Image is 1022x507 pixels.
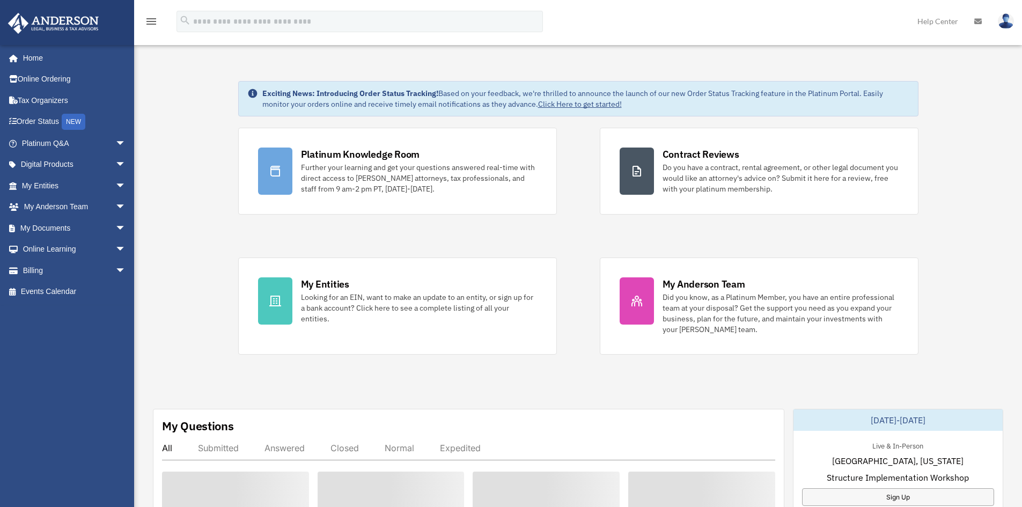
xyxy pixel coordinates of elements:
[115,154,137,176] span: arrow_drop_down
[115,175,137,197] span: arrow_drop_down
[600,128,918,215] a: Contract Reviews Do you have a contract, rental agreement, or other legal document you would like...
[115,196,137,218] span: arrow_drop_down
[5,13,102,34] img: Anderson Advisors Platinum Portal
[115,239,137,261] span: arrow_drop_down
[8,175,142,196] a: My Entitiesarrow_drop_down
[802,488,994,506] a: Sign Up
[8,196,142,218] a: My Anderson Teamarrow_drop_down
[385,443,414,453] div: Normal
[832,454,964,467] span: [GEOGRAPHIC_DATA], [US_STATE]
[115,217,137,239] span: arrow_drop_down
[115,260,137,282] span: arrow_drop_down
[8,90,142,111] a: Tax Organizers
[301,162,537,194] div: Further your learning and get your questions answered real-time with direct access to [PERSON_NAM...
[62,114,85,130] div: NEW
[663,277,745,291] div: My Anderson Team
[600,258,918,355] a: My Anderson Team Did you know, as a Platinum Member, you have an entire professional team at your...
[538,99,622,109] a: Click Here to get started!
[262,88,909,109] div: Based on your feedback, we're thrilled to announce the launch of our new Order Status Tracking fe...
[8,154,142,175] a: Digital Productsarrow_drop_down
[663,292,899,335] div: Did you know, as a Platinum Member, you have an entire professional team at your disposal? Get th...
[301,148,420,161] div: Platinum Knowledge Room
[827,471,969,484] span: Structure Implementation Workshop
[8,133,142,154] a: Platinum Q&Aarrow_drop_down
[179,14,191,26] i: search
[8,260,142,281] a: Billingarrow_drop_down
[663,148,739,161] div: Contract Reviews
[8,47,137,69] a: Home
[301,277,349,291] div: My Entities
[330,443,359,453] div: Closed
[198,443,239,453] div: Submitted
[8,69,142,90] a: Online Ordering
[793,409,1003,431] div: [DATE]-[DATE]
[145,15,158,28] i: menu
[8,281,142,303] a: Events Calendar
[301,292,537,324] div: Looking for an EIN, want to make an update to an entity, or sign up for a bank account? Click her...
[262,89,438,98] strong: Exciting News: Introducing Order Status Tracking!
[440,443,481,453] div: Expedited
[864,439,932,451] div: Live & In-Person
[8,111,142,133] a: Order StatusNEW
[8,217,142,239] a: My Documentsarrow_drop_down
[238,258,557,355] a: My Entities Looking for an EIN, want to make an update to an entity, or sign up for a bank accoun...
[162,443,172,453] div: All
[663,162,899,194] div: Do you have a contract, rental agreement, or other legal document you would like an attorney's ad...
[8,239,142,260] a: Online Learningarrow_drop_down
[145,19,158,28] a: menu
[264,443,305,453] div: Answered
[998,13,1014,29] img: User Pic
[115,133,137,155] span: arrow_drop_down
[162,418,234,434] div: My Questions
[238,128,557,215] a: Platinum Knowledge Room Further your learning and get your questions answered real-time with dire...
